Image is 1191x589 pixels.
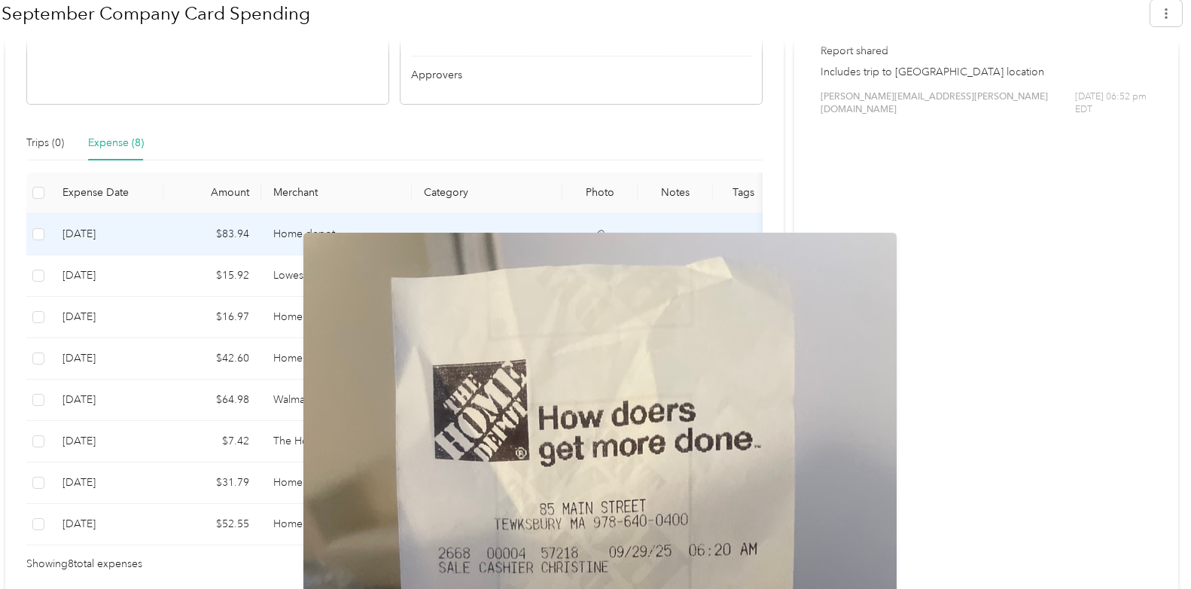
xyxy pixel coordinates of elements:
td: 9-17-2025 [50,421,163,462]
td: 9-26-2025 [50,297,163,338]
span: Approvers [411,67,462,83]
th: Merchant [261,172,412,214]
td: 9-16-2025 [50,504,163,545]
th: Photo [562,172,638,214]
td: - [713,214,773,255]
div: Tags [725,186,761,199]
td: Home depot [261,214,412,255]
td: $16.97 [163,297,261,338]
td: $52.55 [163,504,261,545]
td: $15.92 [163,255,261,297]
th: Tags [713,172,773,214]
span: Showing 8 total expenses [26,556,142,572]
td: The Home Depot [261,421,412,462]
th: Notes [638,172,713,214]
td: Home Depot [261,462,412,504]
span: [PERSON_NAME][EMAIL_ADDRESS][PERSON_NAME][DOMAIN_NAME] [821,90,1075,117]
div: Trips (0) [26,135,64,151]
th: Category [412,172,562,214]
td: $7.42 [163,421,261,462]
p: Includes trip to [GEOGRAPHIC_DATA] location [821,64,1152,80]
th: Amount [163,172,261,214]
td: 9-23-2025 [50,338,163,380]
div: Expense (8) [88,135,144,151]
td: 9-28-2025 [50,255,163,297]
td: $31.79 [163,462,261,504]
td: 9-23-2025 [50,380,163,421]
td: $42.60 [163,338,261,380]
span: [DATE] 06:52 pm EDT [1075,90,1152,117]
td: $64.98 [163,380,261,421]
td: $83.94 [163,214,261,255]
td: Walmart [261,380,412,421]
td: 9-17-2025 [50,462,163,504]
td: Lowes [261,255,412,297]
td: Home Depot [261,504,412,545]
span: - [742,227,745,240]
td: 9-29-2025 [50,214,163,255]
td: Home Depot [261,338,412,380]
td: Home Depot [261,297,412,338]
th: Expense Date [50,172,163,214]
